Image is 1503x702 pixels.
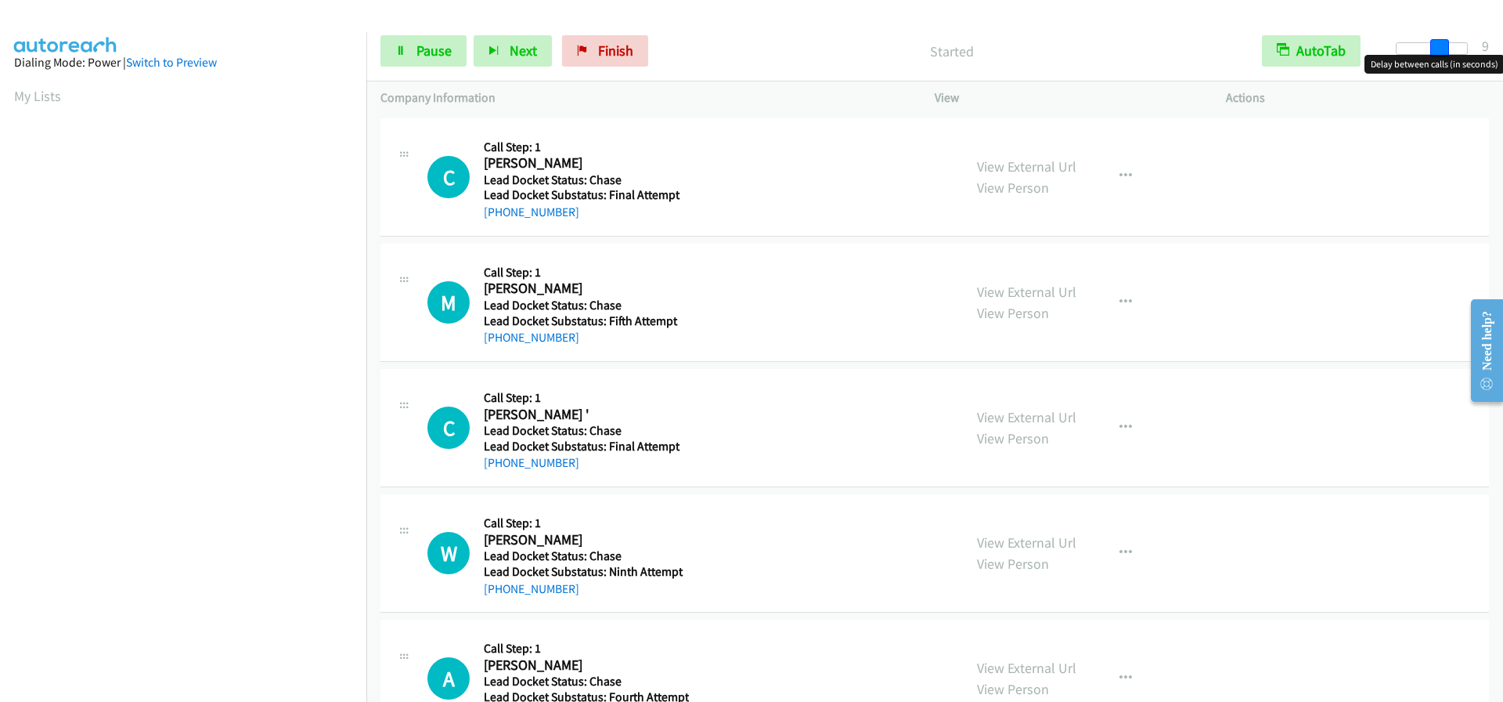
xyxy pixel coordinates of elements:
[484,390,684,406] h5: Call Step: 1
[427,407,470,449] div: The call is yet to be attempted
[598,42,633,60] span: Finish
[14,53,352,72] div: Dialing Mode: Power |
[484,265,684,280] h5: Call Step: 1
[484,406,684,424] h2: [PERSON_NAME] '
[510,42,537,60] span: Next
[484,564,684,580] h5: Lead Docket Substatus: Ninth Attempt
[977,304,1049,322] a: View Person
[1226,89,1489,107] p: Actions
[977,157,1076,175] a: View External Url
[484,439,684,454] h5: Lead Docket Substatus: Final Attempt
[935,89,1198,107] p: View
[484,139,684,155] h5: Call Step: 1
[126,55,217,70] a: Switch to Preview
[427,407,470,449] h1: C
[669,41,1234,62] p: Started
[474,35,552,67] button: Next
[484,154,684,172] h2: [PERSON_NAME]
[1458,288,1503,413] iframe: Resource Center
[484,313,684,329] h5: Lead Docket Substatus: Fifth Attempt
[427,156,470,198] div: The call is yet to be attempted
[484,187,684,203] h5: Lead Docket Substatus: Final Attempt
[427,281,470,324] h1: M
[427,156,470,198] h1: C
[977,408,1076,426] a: View External Url
[484,455,579,470] a: [PHONE_NUMBER]
[484,581,579,596] a: [PHONE_NUMBER]
[484,298,684,313] h5: Lead Docket Status: Chase
[562,35,648,67] a: Finish
[977,680,1049,698] a: View Person
[484,548,684,564] h5: Lead Docket Status: Chase
[427,657,470,700] div: The call is yet to be attempted
[484,531,684,549] h2: [PERSON_NAME]
[484,204,579,219] a: [PHONE_NUMBER]
[484,330,579,345] a: [PHONE_NUMBER]
[427,532,470,574] div: The call is yet to be attempted
[416,42,452,60] span: Pause
[977,555,1049,573] a: View Person
[427,657,470,700] h1: A
[484,641,689,657] h5: Call Step: 1
[977,283,1076,301] a: View External Url
[977,659,1076,677] a: View External Url
[977,429,1049,447] a: View Person
[14,87,61,105] a: My Lists
[484,172,684,188] h5: Lead Docket Status: Chase
[1482,35,1489,56] div: 9
[427,532,470,574] h1: W
[484,657,684,675] h2: [PERSON_NAME]
[427,281,470,324] div: The call is yet to be attempted
[380,89,906,107] p: Company Information
[977,534,1076,552] a: View External Url
[484,280,684,298] h2: [PERSON_NAME]
[380,35,467,67] a: Pause
[484,674,689,689] h5: Lead Docket Status: Chase
[484,423,684,439] h5: Lead Docket Status: Chase
[1262,35,1361,67] button: AutoTab
[484,516,684,531] h5: Call Step: 1
[977,179,1049,197] a: View Person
